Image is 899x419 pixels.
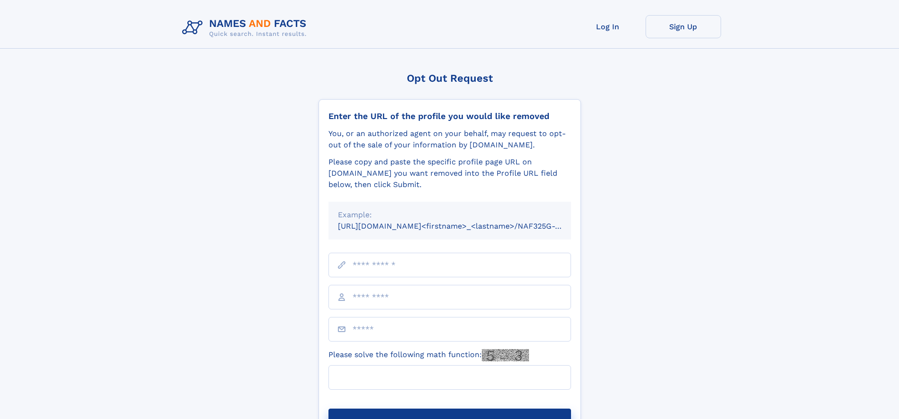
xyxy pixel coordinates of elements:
[646,15,721,38] a: Sign Up
[328,111,571,121] div: Enter the URL of the profile you would like removed
[319,72,581,84] div: Opt Out Request
[328,156,571,190] div: Please copy and paste the specific profile page URL on [DOMAIN_NAME] you want removed into the Pr...
[178,15,314,41] img: Logo Names and Facts
[328,128,571,151] div: You, or an authorized agent on your behalf, may request to opt-out of the sale of your informatio...
[338,209,562,221] div: Example:
[338,222,589,231] small: [URL][DOMAIN_NAME]<firstname>_<lastname>/NAF325G-xxxxxxxx
[328,349,529,361] label: Please solve the following math function:
[570,15,646,38] a: Log In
